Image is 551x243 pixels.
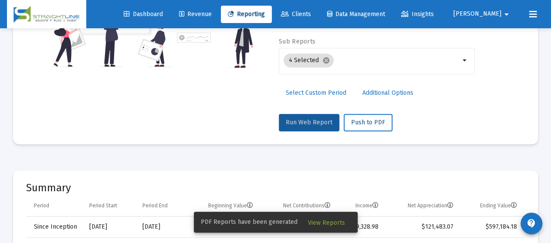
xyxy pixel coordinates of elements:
a: Insights [394,6,441,23]
span: [PERSON_NAME] [453,10,501,18]
span: Clients [281,10,311,18]
a: Clients [274,6,318,23]
td: Column Period [26,196,83,216]
button: [PERSON_NAME] [443,5,522,23]
img: reporting-alt [177,1,253,68]
div: Period End [142,202,168,209]
td: Column Net Contributions [259,196,337,216]
button: Run Web Report [279,114,339,131]
a: Revenue [172,6,219,23]
a: Reporting [221,6,272,23]
mat-card-title: Summary [26,183,525,192]
td: Column Income [336,196,385,216]
button: Push to PDF [344,114,392,131]
td: Column Ending Value [460,196,525,216]
div: [DATE] [142,223,180,231]
td: $597,184.18 [460,216,525,237]
td: $121,483.07 [385,216,460,237]
mat-icon: contact_support [526,218,537,229]
span: View Reports [308,219,345,226]
div: Period Start [89,202,117,209]
div: Period [34,202,49,209]
div: [DATE] [89,223,130,231]
td: Column Period End [136,196,186,216]
img: Dashboard [14,6,80,23]
button: View Reports [301,214,352,230]
span: Run Web Report [286,119,332,126]
span: Data Management [327,10,385,18]
td: Column Period Start [83,196,136,216]
span: Reporting [228,10,265,18]
span: Insights [401,10,434,18]
span: PDF Reports have been generated [201,218,297,226]
span: Revenue [179,10,212,18]
div: Net Appreciation [408,202,453,209]
a: Dashboard [117,6,170,23]
mat-icon: arrow_drop_down [460,55,470,66]
mat-chip: 4 Selected [284,53,334,67]
td: Column Net Appreciation [385,196,460,216]
span: Select Custom Period [286,89,346,97]
span: Push to PDF [351,119,385,126]
label: Sub Reports [279,38,315,45]
mat-icon: cancel [322,57,330,64]
a: Data Management [320,6,392,23]
mat-icon: arrow_drop_down [501,6,512,23]
span: Dashboard [124,10,163,18]
td: Since Inception [26,216,83,237]
div: Ending Value [480,202,517,209]
td: Column Beginning Value [187,196,259,216]
mat-chip-list: Selection [284,52,460,69]
span: Additional Options [362,89,413,97]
